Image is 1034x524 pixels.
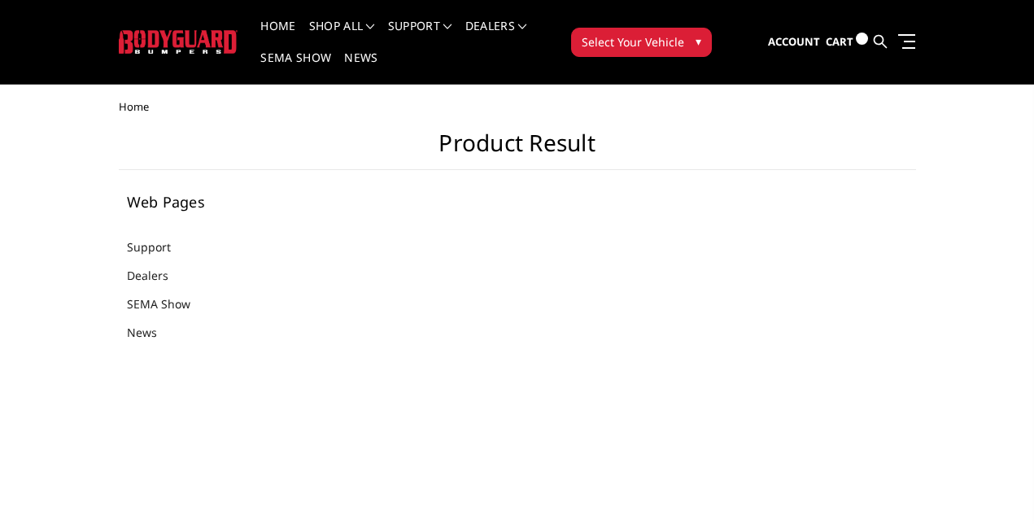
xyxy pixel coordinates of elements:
[344,52,377,84] a: News
[309,20,375,52] a: shop all
[696,33,701,50] span: ▾
[768,20,820,64] a: Account
[127,238,191,255] a: Support
[127,324,177,341] a: News
[260,52,331,84] a: SEMA Show
[119,129,916,170] h1: Product Result
[119,30,238,54] img: BODYGUARD BUMPERS
[768,34,820,49] span: Account
[388,20,452,52] a: Support
[582,33,684,50] span: Select Your Vehicle
[127,194,310,209] h5: Web Pages
[119,99,149,114] span: Home
[260,20,295,52] a: Home
[826,20,868,64] a: Cart
[127,267,189,284] a: Dealers
[127,295,211,312] a: SEMA Show
[826,34,853,49] span: Cart
[571,28,712,57] button: Select Your Vehicle
[465,20,527,52] a: Dealers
